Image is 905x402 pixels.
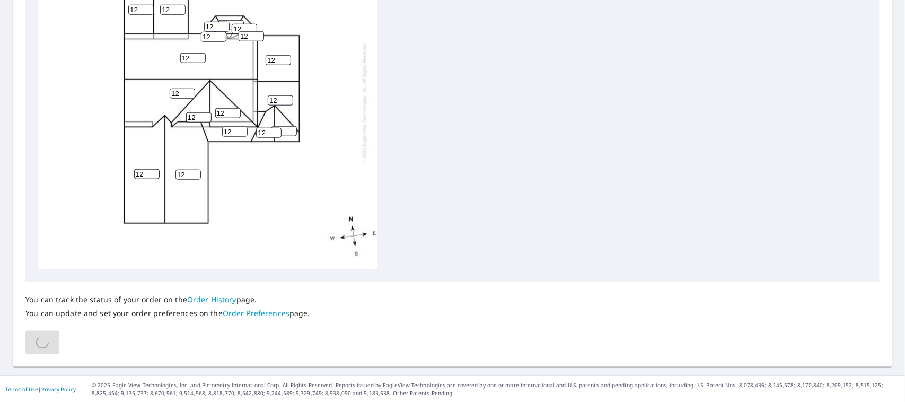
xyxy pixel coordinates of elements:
p: | [5,386,76,392]
a: Order History [187,294,236,304]
a: Order Preferences [223,308,289,318]
a: Terms of Use [5,386,38,393]
p: © 2025 Eagle View Technologies, Inc. and Pictometry International Corp. All Rights Reserved. Repo... [92,381,900,397]
a: Privacy Policy [41,386,76,393]
p: You can track the status of your order on the page. [25,295,310,304]
p: You can update and set your order preferences on the page. [25,309,310,318]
